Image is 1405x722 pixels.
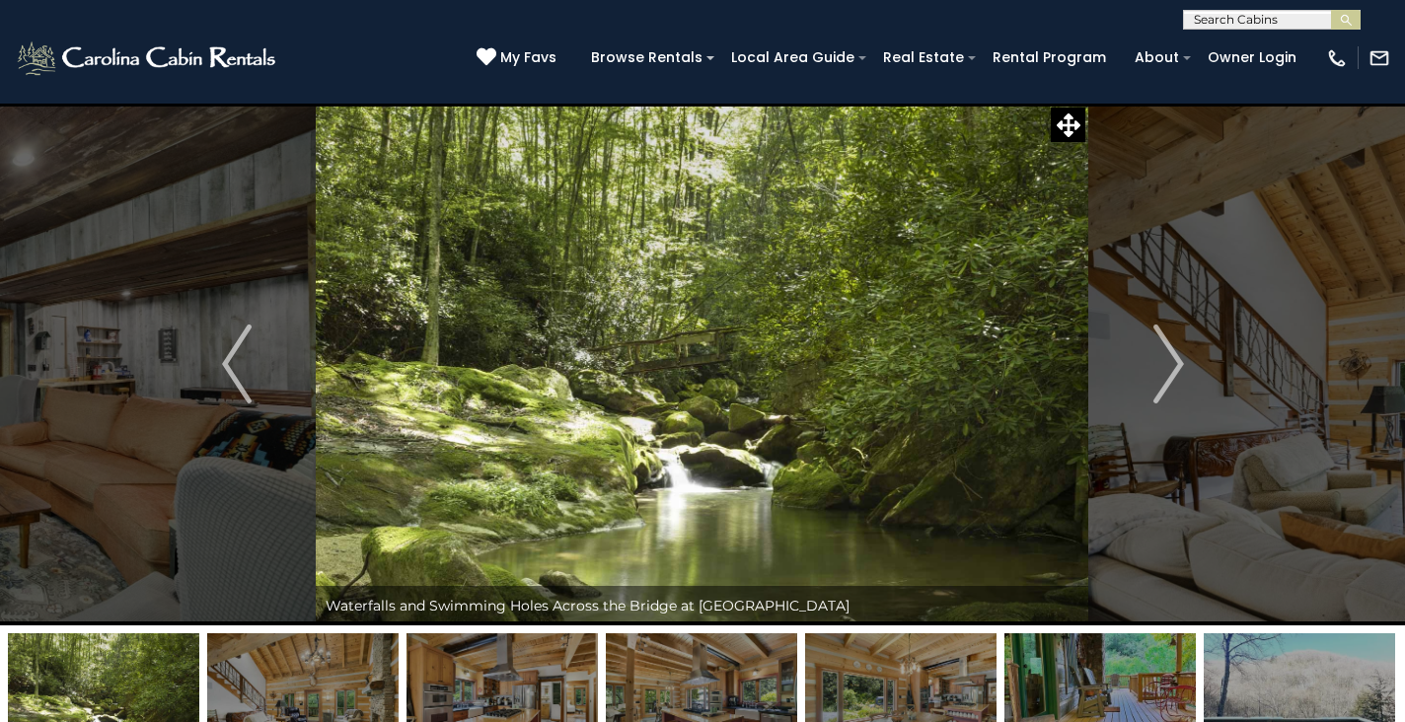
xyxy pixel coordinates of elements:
img: White-1-2.png [15,38,281,78]
a: Real Estate [873,42,974,73]
a: About [1125,42,1189,73]
img: arrow [222,325,252,403]
a: Owner Login [1198,42,1306,73]
img: mail-regular-white.png [1368,47,1390,69]
button: Previous [157,103,316,625]
button: Next [1089,103,1248,625]
div: Waterfalls and Swimming Holes Across the Bridge at [GEOGRAPHIC_DATA] [316,586,1088,625]
span: My Favs [500,47,556,68]
a: Browse Rentals [581,42,712,73]
img: arrow [1153,325,1183,403]
a: My Favs [477,47,561,69]
a: Local Area Guide [721,42,864,73]
img: phone-regular-white.png [1326,47,1348,69]
a: Rental Program [983,42,1116,73]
